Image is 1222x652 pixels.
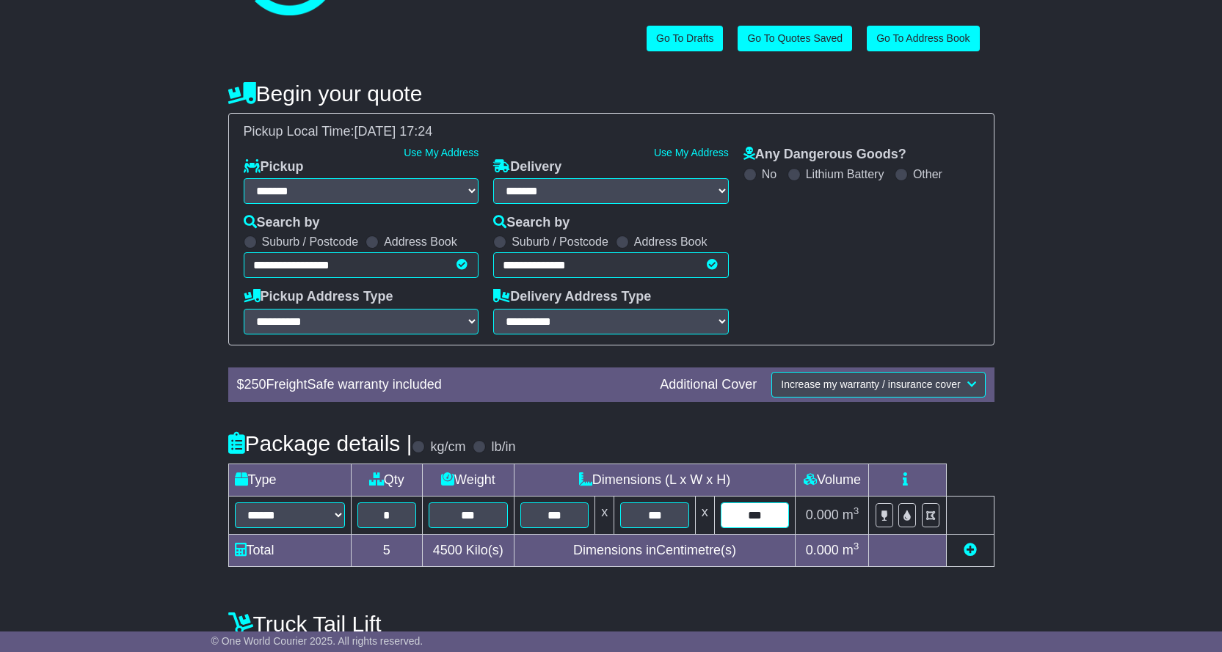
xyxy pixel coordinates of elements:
[493,215,570,231] label: Search by
[244,377,266,392] span: 250
[351,464,423,496] td: Qty
[595,496,614,534] td: x
[493,159,561,175] label: Delivery
[244,289,393,305] label: Pickup Address Type
[771,372,985,398] button: Increase my warranty / insurance cover
[493,289,651,305] label: Delivery Address Type
[384,235,457,249] label: Address Book
[854,541,859,552] sup: 3
[514,464,796,496] td: Dimensions (L x W x H)
[228,81,994,106] h4: Begin your quote
[695,496,714,534] td: x
[762,167,777,181] label: No
[654,147,729,158] a: Use My Address
[433,543,462,557] span: 4500
[867,26,979,51] a: Go To Address Book
[404,147,479,158] a: Use My Address
[228,534,351,566] td: Total
[491,439,515,455] label: lb/in
[512,235,608,249] label: Suburb / Postcode
[743,147,906,163] label: Any Dangerous Goods?
[244,159,304,175] label: Pickup
[228,464,351,496] td: Type
[964,543,977,557] a: Add new item
[647,26,723,51] a: Go To Drafts
[806,167,884,181] label: Lithium Battery
[423,464,514,496] td: Weight
[634,235,708,249] label: Address Book
[843,508,859,522] span: m
[806,543,839,557] span: 0.000
[262,235,359,249] label: Suburb / Postcode
[843,543,859,557] span: m
[796,464,869,496] td: Volume
[228,431,412,455] h4: Package details |
[236,124,986,140] div: Pickup Local Time:
[806,508,839,522] span: 0.000
[738,26,852,51] a: Go To Quotes Saved
[351,534,423,566] td: 5
[854,505,859,516] sup: 3
[211,635,423,647] span: © One World Courier 2025. All rights reserved.
[354,124,433,139] span: [DATE] 17:24
[430,439,465,455] label: kg/cm
[652,377,764,393] div: Additional Cover
[244,215,320,231] label: Search by
[230,377,653,393] div: $ FreightSafe warranty included
[228,612,994,636] h4: Truck Tail Lift
[423,534,514,566] td: Kilo(s)
[913,167,942,181] label: Other
[781,378,960,390] span: Increase my warranty / insurance cover
[514,534,796,566] td: Dimensions in Centimetre(s)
